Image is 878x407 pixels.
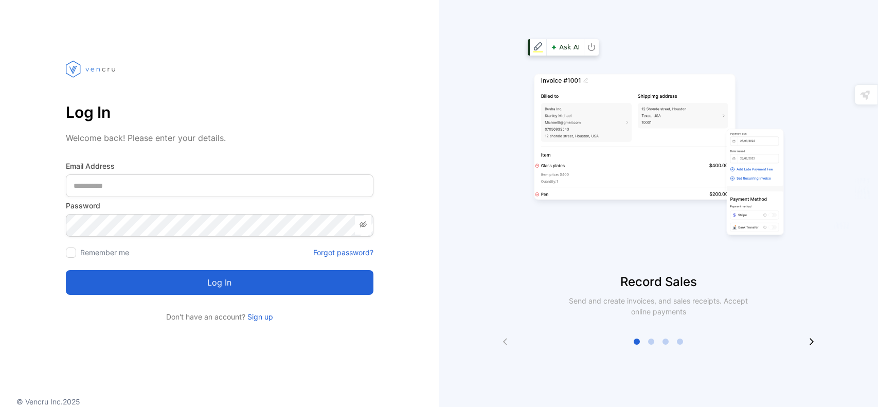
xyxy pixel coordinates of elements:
[549,41,582,54] span: Ask AI
[66,311,373,322] p: Don't have an account?
[245,312,273,321] a: Sign up
[313,247,373,258] a: Forgot password?
[80,248,129,257] label: Remember me
[66,100,373,125] p: Log In
[530,41,787,273] img: slider image
[66,200,373,211] label: Password
[66,132,373,144] p: Welcome back! Please enter your details.
[66,161,373,171] label: Email Address
[66,270,373,295] button: Log in
[560,295,757,317] p: Send and create invoices, and sales receipts. Accept online payments
[66,41,117,97] img: vencru logo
